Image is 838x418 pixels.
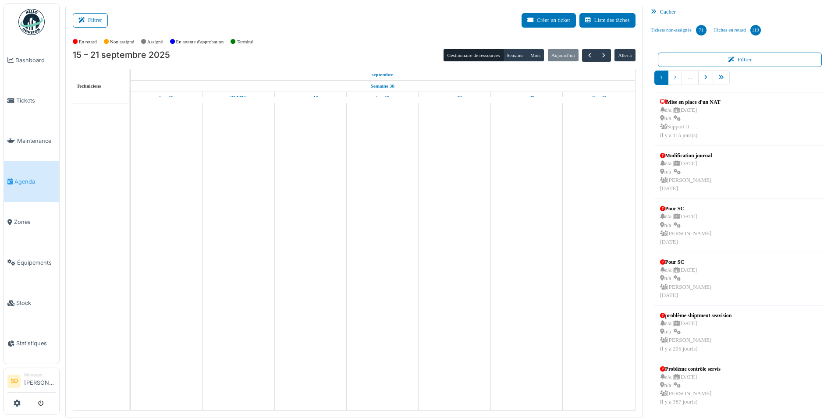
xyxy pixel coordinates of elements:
label: Assigné [147,38,163,46]
a: Maintenance [4,121,59,161]
div: Cacher [647,6,833,18]
a: 15 septembre 2025 [369,69,396,80]
button: Mois [527,49,544,61]
div: 119 [750,25,761,35]
a: Semaine 38 [369,81,397,92]
a: … [682,71,699,85]
span: Zones [14,218,56,226]
a: Mise en place d'un NAT n/a |[DATE] n/a | Support ItIl y a 115 jour(s) [658,96,723,142]
div: n/a | [DATE] n/a | [PERSON_NAME] [DATE] [660,266,712,300]
label: En retard [79,38,97,46]
span: Techniciens [77,83,101,89]
span: Tickets [16,96,56,105]
div: n/a | [DATE] n/a | [PERSON_NAME] [DATE] [660,213,712,246]
a: 2 [668,71,682,85]
span: Dashboard [15,56,56,64]
a: 17 septembre 2025 [301,92,320,103]
a: Pour SC n/a |[DATE] n/a | [PERSON_NAME][DATE] [658,202,714,248]
button: Semaine [503,49,527,61]
a: Modification journal n/a |[DATE] n/a | [PERSON_NAME][DATE] [658,149,714,195]
button: Filtrer [73,13,108,28]
a: Agenda [4,161,59,202]
button: Aller à [614,49,635,61]
div: n/a | [DATE] n/a | [PERSON_NAME] Il y a 205 jour(s) [660,319,732,353]
a: Tickets [4,80,59,120]
a: Zones [4,202,59,242]
div: Pour SC [660,205,712,213]
a: SD Manager[PERSON_NAME] [7,372,56,393]
a: Statistiques [4,323,59,364]
span: Stock [16,299,56,307]
a: Problème contrôle servis n/a |[DATE] n/a | [PERSON_NAME]Il y a 387 jour(s) [658,363,723,409]
div: 71 [696,25,707,35]
a: problème shiptment seavision n/a |[DATE] n/a | [PERSON_NAME]Il y a 205 jour(s) [658,309,734,355]
label: En attente d'approbation [176,38,224,46]
button: Suivant [597,49,611,62]
a: Tickets non-assignés [647,18,710,42]
a: Dashboard [4,40,59,80]
a: Équipements [4,242,59,283]
nav: pager [654,71,826,92]
h2: 15 – 21 septembre 2025 [73,50,170,60]
a: 20 septembre 2025 [516,92,536,103]
a: 18 septembre 2025 [373,92,392,103]
a: Tâches en retard [710,18,764,42]
a: 16 septembre 2025 [228,92,249,103]
div: problème shiptment seavision [660,312,732,319]
div: Mise en place d'un NAT [660,98,721,106]
div: n/a | [DATE] n/a | [PERSON_NAME] Il y a 387 jour(s) [660,373,721,407]
span: Statistiques [16,339,56,347]
span: Équipements [17,259,56,267]
div: Modification journal [660,152,712,159]
button: Précédent [582,49,597,62]
div: Manager [24,372,56,378]
li: SD [7,375,21,388]
a: 19 septembre 2025 [445,92,464,103]
div: n/a | [DATE] n/a | [PERSON_NAME] [DATE] [660,159,712,193]
a: 1 [654,71,668,85]
a: 21 septembre 2025 [589,92,608,103]
div: Problème contrôle servis [660,365,721,373]
button: Aujourd'hui [548,49,579,61]
a: 15 septembre 2025 [157,92,176,103]
img: Badge_color-CXgf-gQk.svg [18,9,45,35]
a: Pour SC n/a |[DATE] n/a | [PERSON_NAME][DATE] [658,256,714,302]
li: [PERSON_NAME] [24,372,56,390]
label: Non assigné [110,38,134,46]
button: Créer un ticket [522,13,576,28]
button: Filtrer [658,53,822,67]
a: Stock [4,283,59,323]
div: n/a | [DATE] n/a | Support It Il y a 115 jour(s) [660,106,721,140]
button: Liste des tâches [579,13,636,28]
label: Terminé [237,38,253,46]
div: Pour SC [660,258,712,266]
button: Gestionnaire de ressources [444,49,503,61]
span: Agenda [14,177,56,186]
span: Maintenance [17,137,56,145]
